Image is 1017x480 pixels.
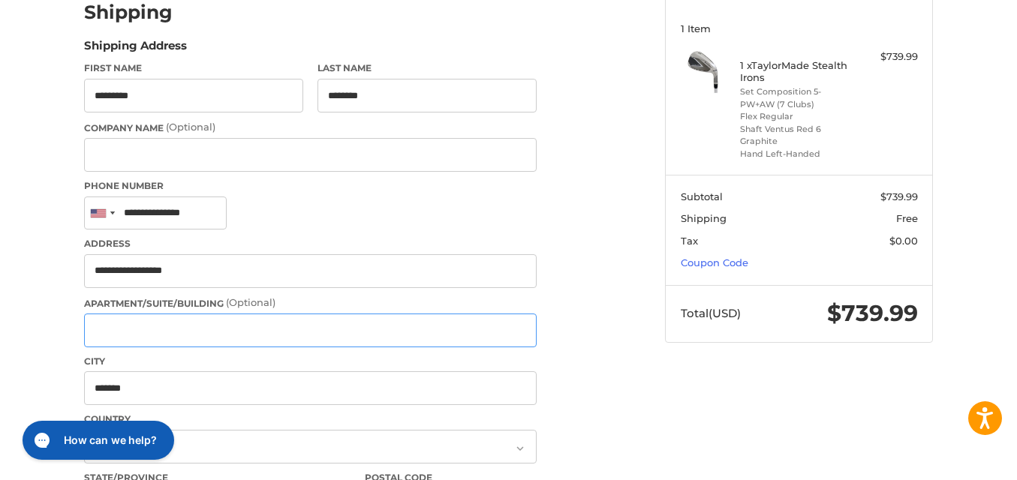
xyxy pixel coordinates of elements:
[880,190,918,202] span: $739.99
[84,120,537,135] label: Company Name
[681,212,727,224] span: Shipping
[681,306,741,320] span: Total (USD)
[740,85,855,110] li: Set Composition 5-PW+AW (7 Clubs)
[84,237,537,250] label: Address
[166,121,215,133] small: (Optional)
[84,61,303,75] label: First Name
[859,49,918,64] div: $739.99
[84,179,537,193] label: Phone Number
[681,235,698,247] span: Tax
[85,197,119,229] div: United States: +1
[226,296,275,308] small: (Optional)
[827,299,918,327] span: $739.99
[740,110,855,123] li: Flex Regular
[15,415,179,465] iframe: Gorgias live chat messenger
[740,59,855,84] h4: 1 x TaylorMade Stealth Irons
[84,1,173,24] h2: Shipping
[84,295,537,310] label: Apartment/Suite/Building
[740,123,855,148] li: Shaft Ventus Red 6 Graphite
[681,22,918,34] h3: 1 Item
[893,439,1017,480] iframe: Google Customer Reviews
[681,190,723,202] span: Subtotal
[317,61,537,75] label: Last Name
[681,256,748,268] a: Coupon Code
[84,412,537,426] label: Country
[84,355,537,368] label: City
[896,212,918,224] span: Free
[889,235,918,247] span: $0.00
[84,37,187,61] legend: Shipping Address
[740,148,855,160] li: Hand Left-Handed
